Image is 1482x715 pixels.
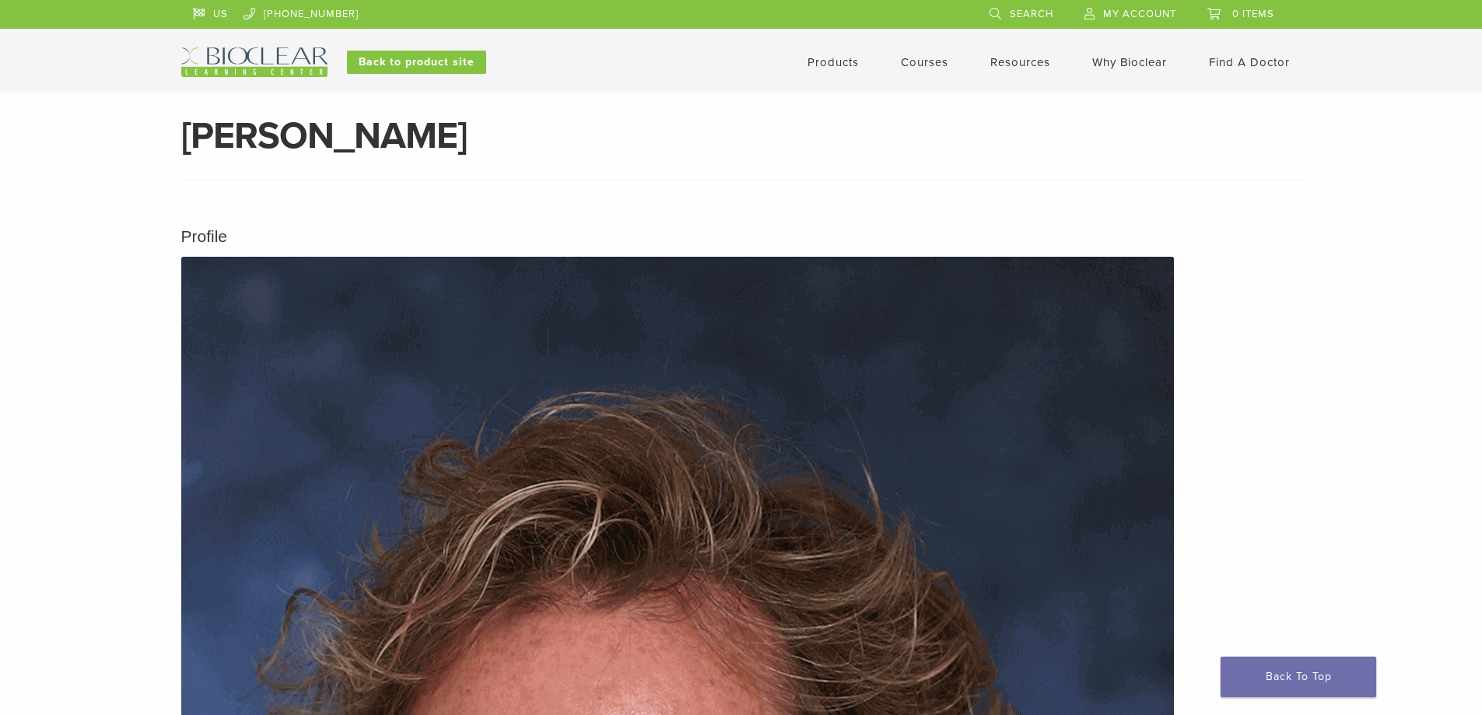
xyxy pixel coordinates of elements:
[1209,55,1290,69] a: Find A Doctor
[1092,55,1167,69] a: Why Bioclear
[181,224,1302,249] h5: Profile
[1103,8,1176,20] span: My Account
[181,47,328,77] img: Bioclear
[808,55,859,69] a: Products
[1221,657,1376,697] a: Back To Top
[1010,8,1053,20] span: Search
[901,55,948,69] a: Courses
[347,51,486,74] a: Back to product site
[1232,8,1274,20] span: 0 items
[990,55,1050,69] a: Resources
[181,117,1302,155] h1: [PERSON_NAME]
